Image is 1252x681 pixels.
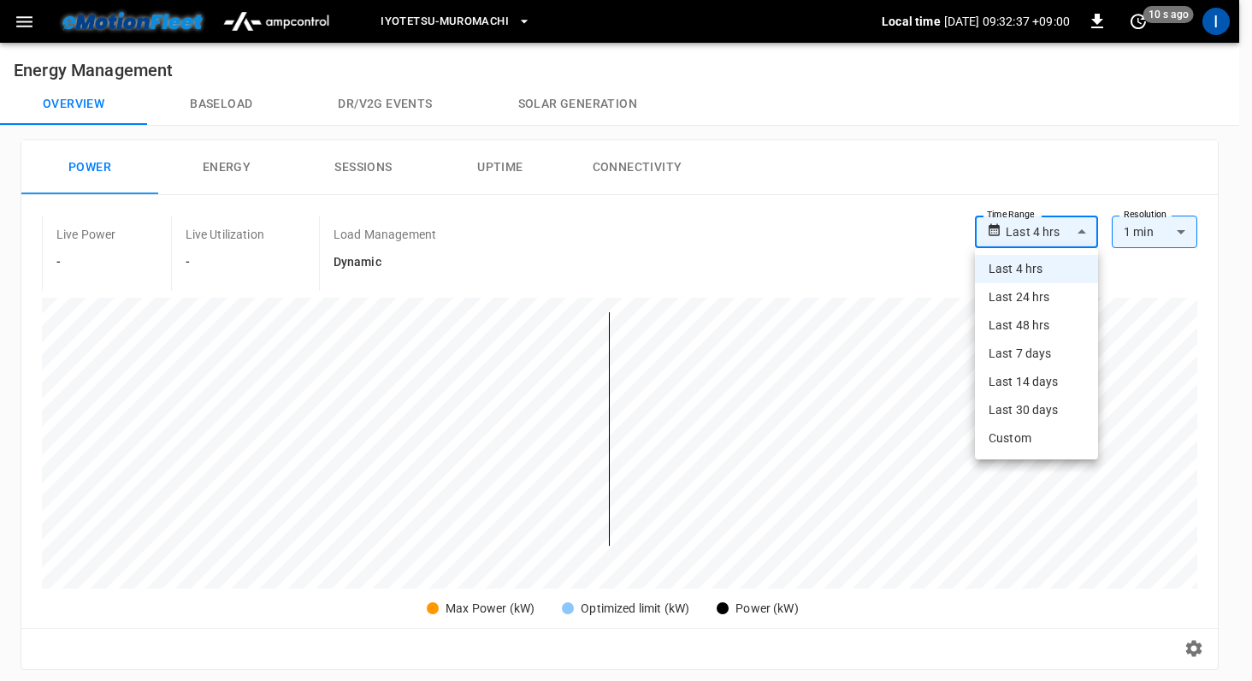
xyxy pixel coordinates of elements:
li: Last 30 days [975,396,1098,424]
li: Last 4 hrs [975,255,1098,283]
li: Last 24 hrs [975,283,1098,311]
li: Last 14 days [975,368,1098,396]
li: Last 7 days [975,340,1098,368]
li: Custom [975,424,1098,453]
li: Last 48 hrs [975,311,1098,340]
